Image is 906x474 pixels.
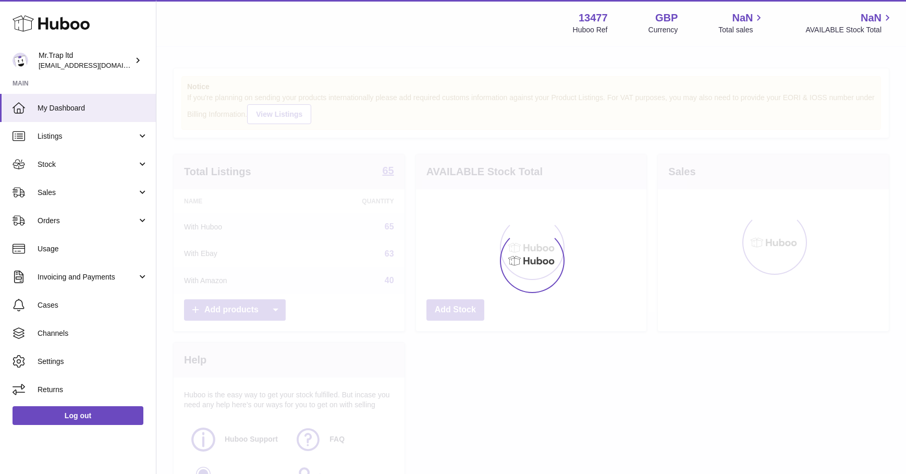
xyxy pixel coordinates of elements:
span: Invoicing and Payments [38,272,137,282]
span: AVAILABLE Stock Total [805,25,893,35]
div: Currency [648,25,678,35]
span: Listings [38,131,137,141]
span: Total sales [718,25,765,35]
span: [EMAIL_ADDRESS][DOMAIN_NAME] [39,61,153,69]
span: Usage [38,244,148,254]
div: Mr.Trap ltd [39,51,132,70]
span: Cases [38,300,148,310]
span: NaN [732,11,753,25]
span: Returns [38,385,148,395]
a: NaN AVAILABLE Stock Total [805,11,893,35]
span: Sales [38,188,137,198]
a: Log out [13,406,143,425]
span: My Dashboard [38,103,148,113]
div: Huboo Ref [573,25,608,35]
span: Settings [38,357,148,367]
span: Orders [38,216,137,226]
a: NaN Total sales [718,11,765,35]
span: NaN [861,11,881,25]
strong: GBP [655,11,678,25]
strong: 13477 [579,11,608,25]
img: office@grabacz.eu [13,53,28,68]
span: Stock [38,160,137,169]
span: Channels [38,329,148,338]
